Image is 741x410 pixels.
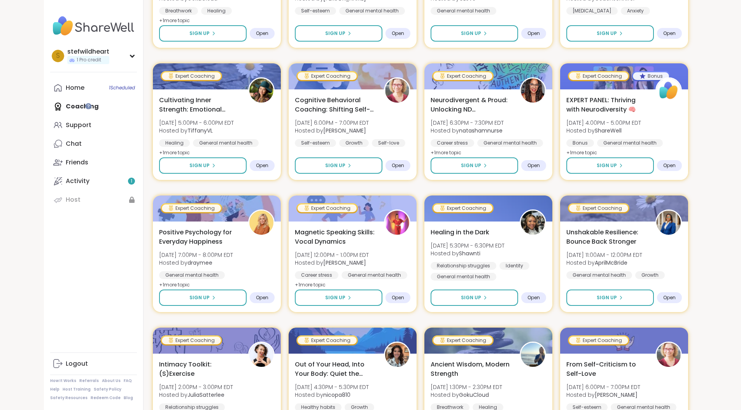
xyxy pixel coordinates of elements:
div: Logout [66,359,88,368]
div: Growth [339,139,369,147]
span: Sign Up [325,162,345,169]
span: 1 [131,178,132,185]
div: Expert Coaching [433,337,492,344]
span: Open [527,295,540,301]
span: Open [527,30,540,37]
span: Neurodivergent & Proud: Unlocking ND Superpowers [431,96,511,114]
span: Hosted by [295,391,369,399]
span: Sign Up [189,30,210,37]
div: General mental health [597,139,663,147]
img: Fausta [385,79,409,103]
b: AprilMcBride [595,259,627,267]
span: Open [663,30,676,37]
a: Logout [50,354,137,373]
button: Sign Up [295,290,382,306]
img: Fausta [657,343,681,367]
div: General mental health [193,139,259,147]
div: Expert Coaching [298,72,357,80]
span: [DATE] 4:00PM - 5:00PM EDT [566,119,641,127]
a: Chat [50,134,137,153]
span: Open [256,162,268,169]
span: Hosted by [159,127,234,134]
div: Self-esteem [295,7,336,15]
img: ShareWell Nav Logo [50,12,137,40]
img: ShareWell [657,79,681,103]
span: 1 Pro credit [77,57,101,63]
span: Hosted by [566,127,641,134]
span: Hosted by [431,127,504,134]
b: ShareWell [595,127,622,134]
a: Safety Policy [94,387,121,392]
b: TiffanyVL [187,127,213,134]
span: Open [256,295,268,301]
div: Support [66,121,91,129]
span: Sign Up [597,294,617,301]
button: Sign Up [431,25,518,42]
span: Hosted by [566,391,640,399]
div: Expert Coaching [569,337,628,344]
div: General mental health [342,271,407,279]
span: Healing in the Dark [431,228,489,237]
span: Sign Up [461,30,481,37]
span: Open [663,295,676,301]
button: Sign Up [431,290,518,306]
div: Career stress [295,271,338,279]
b: GokuCloud [459,391,489,399]
img: Lisa_LaCroix [385,211,409,235]
span: [DATE] 2:00PM - 3:00PM EDT [159,383,233,391]
span: [DATE] 1:30PM - 2:30PM EDT [431,383,502,391]
a: Friends [50,153,137,172]
span: Sign Up [461,162,481,169]
button: Sign Up [566,25,654,42]
b: [PERSON_NAME] [595,391,638,399]
span: From Self-Criticism to Self-Love [566,360,647,379]
div: Healing [201,7,232,15]
span: Hosted by [159,259,233,267]
a: Safety Resources [50,395,88,401]
span: Open [527,162,540,169]
img: natashamnurse [521,79,545,103]
a: Host Training [63,387,91,392]
img: JuliaSatterlee [249,343,273,367]
span: Hosted by [295,127,369,134]
a: Host [50,190,137,209]
span: Unshakable Resilience: Bounce Back Stronger [566,228,647,246]
div: Activity [66,177,89,185]
span: Sign Up [597,30,617,37]
div: Expert Coaching [298,337,357,344]
img: GokuCloud [521,343,545,367]
img: AprilMcBride [657,211,681,235]
span: [DATE] 6:00PM - 7:00PM EDT [566,383,640,391]
a: Blog [124,395,133,401]
span: Sign Up [461,294,481,301]
span: Open [256,30,268,37]
b: JuliaSatterlee [187,391,224,399]
span: Sign Up [325,294,345,301]
button: Sign Up [566,290,654,306]
div: Expert Coaching [433,204,492,212]
button: Sign Up [159,290,247,306]
iframe: Spotlight [85,103,91,109]
div: Career stress [431,139,474,147]
div: General mental health [159,271,225,279]
a: Home1Scheduled [50,79,137,97]
span: Sign Up [189,162,210,169]
div: Expert Coaching [569,72,628,80]
div: Home [66,84,84,92]
img: nicopa810 [385,343,409,367]
b: [PERSON_NAME] [323,259,366,267]
span: Open [392,30,404,37]
div: Identity [499,262,529,270]
span: Hosted by [159,391,233,399]
span: Sign Up [325,30,345,37]
div: General mental health [339,7,405,15]
span: Cognitive Behavioral Coaching: Shifting Self-Talk [295,96,375,114]
span: Positive Psychology for Everyday Happiness [159,228,240,246]
span: EXPERT PANEL: Thriving with Neurodiversity 🧠 [566,96,647,114]
span: Ancient Wisdom, Modern Strength [431,360,511,379]
img: draymee [249,211,273,235]
div: Healing [159,139,190,147]
span: [DATE] 7:00PM - 8:00PM EDT [159,251,233,259]
button: Sign Up [566,157,654,174]
span: s [56,51,60,61]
